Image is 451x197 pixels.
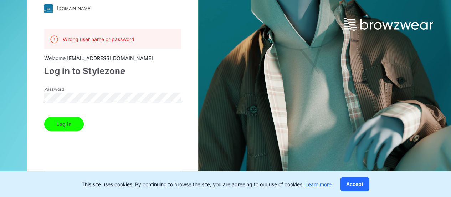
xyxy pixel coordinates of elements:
label: Password [44,86,94,93]
button: Log in [44,117,84,131]
div: [DOMAIN_NAME] [57,6,92,11]
div: Welcome [EMAIL_ADDRESS][DOMAIN_NAME] [44,54,181,62]
button: Accept [340,177,369,191]
div: Log in to Stylezone [44,65,181,78]
img: browzwear-logo.73288ffb.svg [344,18,433,31]
img: svg+xml;base64,PHN2ZyB3aWR0aD0iMjQiIGhlaWdodD0iMjQiIHZpZXdCb3g9IjAgMCAyNCAyNCIgZmlsbD0ibm9uZSIgeG... [50,35,58,44]
a: [DOMAIN_NAME] [44,4,181,13]
p: Wrong user name or password [63,35,134,43]
a: Learn more [305,181,332,187]
img: svg+xml;base64,PHN2ZyB3aWR0aD0iMjgiIGhlaWdodD0iMjgiIHZpZXdCb3g9IjAgMCAyOCAyOCIgZmlsbD0ibm9uZSIgeG... [44,4,53,13]
p: This site uses cookies. By continuing to browse the site, you are agreeing to our use of cookies. [82,181,332,188]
